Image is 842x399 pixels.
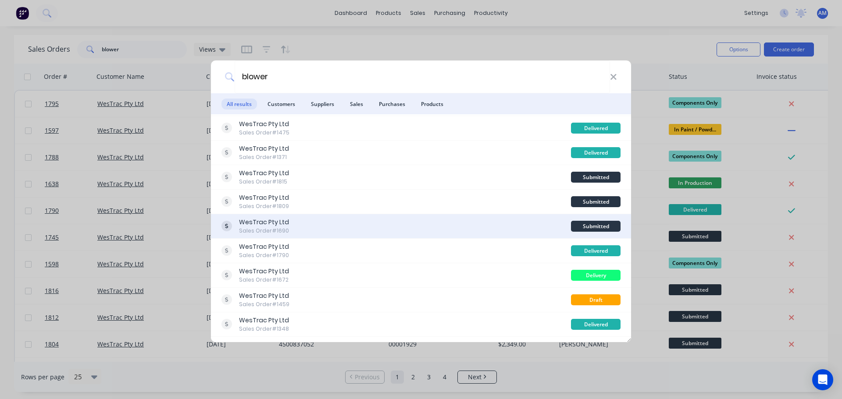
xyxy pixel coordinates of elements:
[571,270,621,281] div: Delivery Completed
[239,193,289,202] div: WesTrac Pty Ltd
[239,267,289,276] div: WesTrac Pty Ltd
[571,196,621,207] div: Submitted
[239,202,289,210] div: Sales Order #1809
[416,99,449,109] span: Products
[239,276,289,284] div: Sales Order #1672
[239,153,289,161] div: Sales Order #1371
[239,129,289,137] div: Sales Order #1475
[221,99,257,109] span: All results
[571,147,621,158] div: Delivered
[571,123,621,134] div: Delivered
[571,245,621,256] div: Delivered
[239,169,289,178] div: WesTrac Pty Ltd
[239,242,289,251] div: WesTrac Pty Ltd
[571,294,621,305] div: Draft
[239,218,289,227] div: WesTrac Pty Ltd
[239,325,289,333] div: Sales Order #1348
[571,319,621,330] div: Delivered
[239,316,289,325] div: WesTrac Pty Ltd
[239,120,289,129] div: WesTrac Pty Ltd
[812,369,833,390] div: Open Intercom Messenger
[235,60,610,93] input: Start typing a customer or supplier name to create a new order...
[571,172,621,183] div: Submitted
[239,227,289,235] div: Sales Order #1690
[306,99,339,109] span: Suppliers
[239,291,289,300] div: WesTrac Pty Ltd
[239,251,289,259] div: Sales Order #1790
[239,144,289,153] div: WesTrac Pty Ltd
[345,99,368,109] span: Sales
[239,340,289,350] div: WesTrac Pty Ltd
[571,221,621,232] div: Submitted
[239,300,289,308] div: Sales Order #1459
[239,178,289,186] div: Sales Order #1815
[374,99,410,109] span: Purchases
[262,99,300,109] span: Customers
